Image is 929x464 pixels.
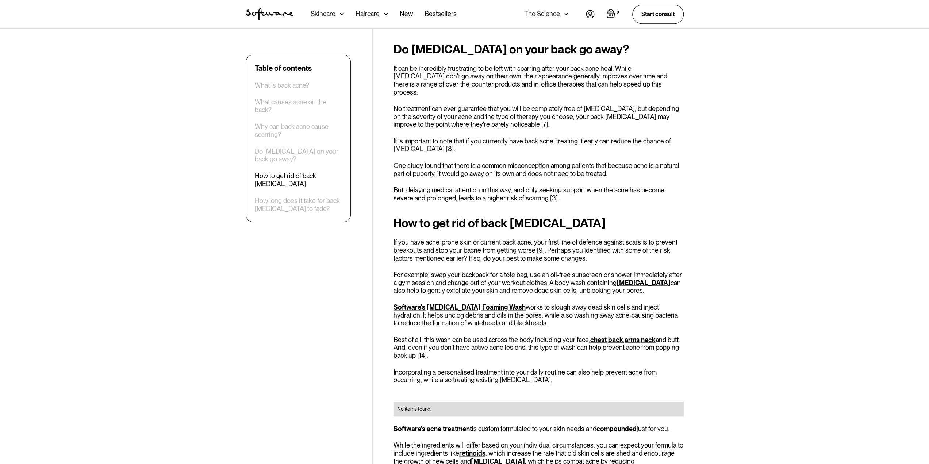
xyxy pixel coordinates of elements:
[340,10,344,18] img: arrow down
[311,10,335,18] div: Skincare
[255,172,342,188] a: How to get rid of back [MEDICAL_DATA]
[394,162,684,177] p: One study found that there is a common misconception among patients that because acne is a natura...
[590,336,607,344] a: chest
[625,336,640,344] a: arms
[246,8,293,20] img: Software Logo
[394,137,684,153] p: It is important to note that if you currently have back acne, treating it early can reduce the ch...
[632,5,684,23] a: Start consult
[394,65,684,96] p: It can be incredibly frustrating to be left with scarring after your back acne heal. While [MEDIC...
[394,303,684,327] p: works to slough away dead skin cells and inject hydration. It helps unclog debris and oils in the...
[596,425,637,433] a: compounded
[255,98,342,114] a: What causes acne on the back?
[246,8,293,20] a: home
[459,449,485,457] a: retinoids
[255,197,342,212] a: How long does it take for back [MEDICAL_DATA] to fade?
[394,216,684,230] h2: How to get rid of back [MEDICAL_DATA]
[615,9,621,16] div: 0
[394,238,684,262] p: If you have acne-prone skin or current back acne, your first line of defence against scars is to ...
[384,10,388,18] img: arrow down
[356,10,380,18] div: Haircare
[394,105,684,129] p: No treatment can ever guarantee that you will be completely free of [MEDICAL_DATA], but depending...
[255,81,309,89] a: What is back acne?
[394,43,684,56] h2: Do [MEDICAL_DATA] on your back go away?
[255,147,342,163] a: Do [MEDICAL_DATA] on your back go away?
[394,303,526,311] a: Software's [MEDICAL_DATA] Foaming Wash
[394,336,684,360] p: Best of all, this wash can be used across the body including your face, , , , and butt. And, even...
[397,405,680,413] div: No items found.
[617,279,671,287] a: [MEDICAL_DATA]
[255,64,312,73] div: Table of contents
[394,368,684,384] p: Incorporating a personalised treatment into your daily routine can also help prevent acne from oc...
[255,123,342,139] a: Why can back acne cause scarring?
[524,10,560,18] div: The Science
[606,9,621,19] a: Open empty cart
[608,336,623,344] a: back
[394,186,684,202] p: But, delaying medical attention in this way, and only seeking support when the acne has become se...
[564,10,568,18] img: arrow down
[394,271,684,295] p: For example, swap your backpack for a tote bag, use an oil-free sunscreen or shower immediately a...
[641,336,656,344] a: neck
[394,425,684,433] p: is custom formulated to your skin needs and just for you.
[394,425,472,433] a: Software's acne treatment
